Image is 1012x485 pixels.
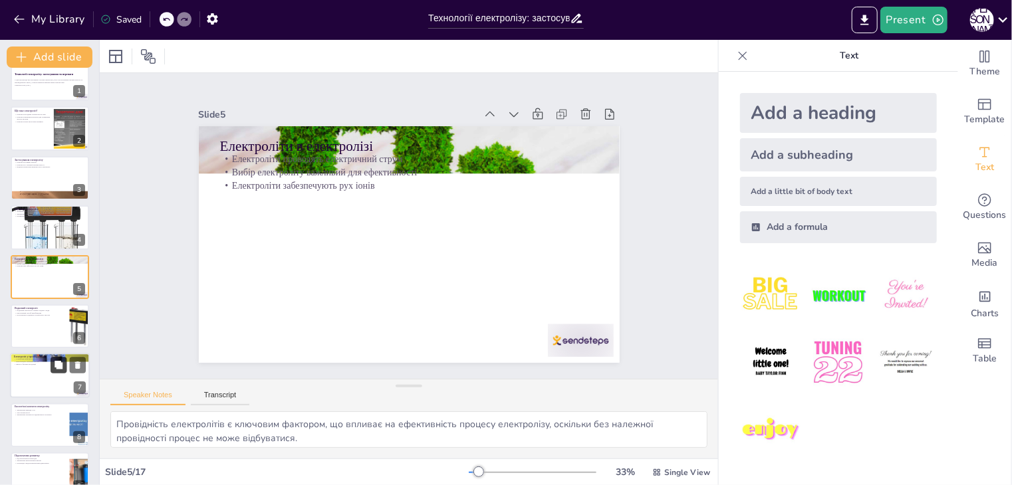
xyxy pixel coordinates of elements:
[740,264,802,326] img: 1.jpeg
[10,9,90,30] button: My Library
[191,391,250,405] button: Transcript
[15,166,85,169] p: Воднева енергетика використовує електроліз
[15,312,66,314] p: Екологічний спосіб виробництва
[51,357,66,373] button: Duplicate Slide
[14,358,86,361] p: Очищення металів за допомогою електролізу
[15,120,50,123] p: Електроліз має екологічні переваги
[972,256,998,270] span: Media
[15,215,85,218] p: Отримання чистих продуктів
[140,48,156,64] span: Position
[958,279,1011,327] div: Add charts and graphs
[664,467,710,478] span: Single View
[15,460,66,462] p: Зменшення енергетичних витрат
[15,213,85,215] p: Зменшення викидів забруднюючих речовин
[15,211,85,213] p: Зниження витрат на сировину
[15,108,50,112] p: Що таке електроліз?
[11,106,89,150] div: 2
[105,46,126,67] div: Layout
[15,113,50,116] p: Електроліз розділяє електроліт на іони
[15,309,66,312] p: Водневий електроліз отримує водень з води
[15,262,85,265] p: Вибір електроліту важливий для ефективності
[219,179,598,192] p: Електроліти забезпечують рух іонів
[740,138,937,171] div: Add a subheading
[70,357,86,373] button: Delete Slide
[15,411,66,414] p: Чисті енергоносії
[11,156,89,200] div: 3
[11,403,89,447] div: 8
[958,183,1011,231] div: Get real-time input from your audience
[11,205,89,249] div: 4
[970,7,994,33] button: М [PERSON_NAME]
[970,8,994,32] div: М [PERSON_NAME]
[15,207,85,211] p: Переваги електролізу
[10,353,90,399] div: 7
[73,431,85,443] div: 8
[105,466,469,478] div: Slide 5 / 17
[110,391,186,405] button: Speaker Notes
[15,405,66,409] p: Екологічні аспекти електролізу
[958,327,1011,375] div: Add a table
[15,314,66,317] p: Популярність водневого електролізу зростає
[740,399,802,461] img: 7.jpeg
[958,136,1011,183] div: Add text boxes
[15,79,85,84] p: У цій презентації ми розглянемо основи електролізу, його застосування в промисловості та повсякде...
[958,40,1011,88] div: Change the overall theme
[975,160,994,175] span: Text
[7,47,92,68] button: Add slide
[15,462,66,465] p: Інтеграція з відновлювальними джерелами
[852,7,878,33] button: Export to PowerPoint
[963,208,1007,223] span: Questions
[14,355,86,359] p: Електроліз у промисловості
[740,177,937,206] div: Add a little bit of body text
[15,161,85,163] p: Електроліз очищає метали
[428,9,570,28] input: Insert title
[199,108,476,121] div: Slide 5
[219,153,598,166] p: Електроліти проводять електричний струм
[15,409,66,411] p: Зменшення викидів CO2
[11,255,89,299] div: 5
[73,283,85,295] div: 5
[958,231,1011,279] div: Add images, graphics, shapes or video
[807,264,869,326] img: 2.jpeg
[807,332,869,393] img: 5.jpeg
[15,73,73,76] strong: Технології електролізу: застосування та переваги
[965,112,1005,127] span: Template
[14,361,86,363] p: Виробництво хімічних сполук
[100,13,142,26] div: Saved
[73,135,85,147] div: 2
[880,7,947,33] button: Present
[73,184,85,196] div: 3
[971,306,999,321] span: Charts
[740,211,937,243] div: Add a formula
[110,411,707,448] textarea: Провідність електролітів є ключовим фактором, що впливає на ефективність процесу електролізу, оск...
[15,256,85,260] p: Електроліти в електролізі
[15,414,66,417] p: Зменшення залежності від викопного пального
[14,363,86,366] p: Якість і безпека продукції
[753,40,945,72] p: Text
[219,166,598,179] p: Вибір електроліту важливий для ефективності
[973,351,997,366] span: Table
[15,457,66,460] p: Вдосконалення електродів
[740,93,937,133] div: Add a heading
[15,306,66,310] p: Водневий електроліз
[15,116,50,120] p: Електроліз використовується для отримання чистих металів
[15,454,66,458] p: Перспективи розвитку
[15,158,85,162] p: Застосування електролізу
[15,163,85,166] p: Електроліз у хімічній промисловості
[11,57,89,101] div: 1
[958,88,1011,136] div: Add ready made slides
[15,264,85,267] p: Електроліти забезпечують рух іонів
[11,304,89,348] div: 6
[73,85,85,97] div: 1
[875,264,937,326] img: 3.jpeg
[875,332,937,393] img: 6.jpeg
[969,64,1000,79] span: Theme
[740,332,802,393] img: 4.jpeg
[73,332,85,344] div: 6
[15,84,85,86] p: Generated with [URL]
[610,466,642,478] div: 33 %
[74,382,86,394] div: 7
[73,234,85,246] div: 4
[219,136,598,156] p: Електроліти в електролізі
[15,260,85,262] p: Електроліти проводять електричний струм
